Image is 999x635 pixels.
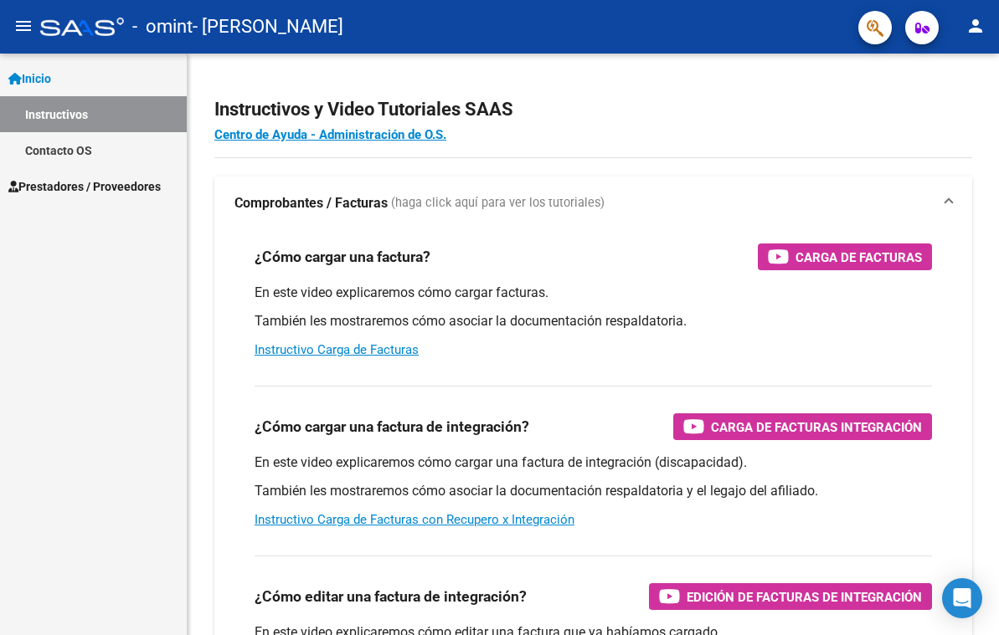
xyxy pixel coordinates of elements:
[391,194,605,213] span: (haga click aquí para ver los tutoriales)
[234,194,388,213] strong: Comprobantes / Facturas
[758,243,932,270] button: Carga de Facturas
[711,417,922,438] span: Carga de Facturas Integración
[8,177,161,196] span: Prestadores / Proveedores
[255,284,932,302] p: En este video explicaremos cómo cargar facturas.
[255,312,932,330] p: También les mostraremos cómo asociar la documentación respaldatoria.
[255,512,574,527] a: Instructivo Carga de Facturas con Recupero x Integración
[214,94,972,125] h2: Instructivos y Video Tutoriales SAAS
[214,177,972,230] mat-expansion-panel-header: Comprobantes / Facturas (haga click aquí para ver los tutoriales)
[649,583,932,610] button: Edición de Facturas de integración
[255,482,932,500] p: También les mostraremos cómo asociar la documentación respaldatoria y el legajo del afiliado.
[255,415,529,438] h3: ¿Cómo cargar una factura de integración?
[673,413,932,440] button: Carga de Facturas Integración
[8,69,51,88] span: Inicio
[796,247,922,268] span: Carga de Facturas
[13,16,33,36] mat-icon: menu
[942,578,982,618] div: Open Intercom Messenger
[255,453,932,472] p: En este video explicaremos cómo cargar una factura de integración (discapacidad).
[255,342,419,357] a: Instructivo Carga de Facturas
[193,8,343,45] span: - [PERSON_NAME]
[966,16,986,36] mat-icon: person
[214,127,446,142] a: Centro de Ayuda - Administración de O.S.
[687,586,922,607] span: Edición de Facturas de integración
[255,585,527,608] h3: ¿Cómo editar una factura de integración?
[255,245,430,269] h3: ¿Cómo cargar una factura?
[132,8,193,45] span: - omint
